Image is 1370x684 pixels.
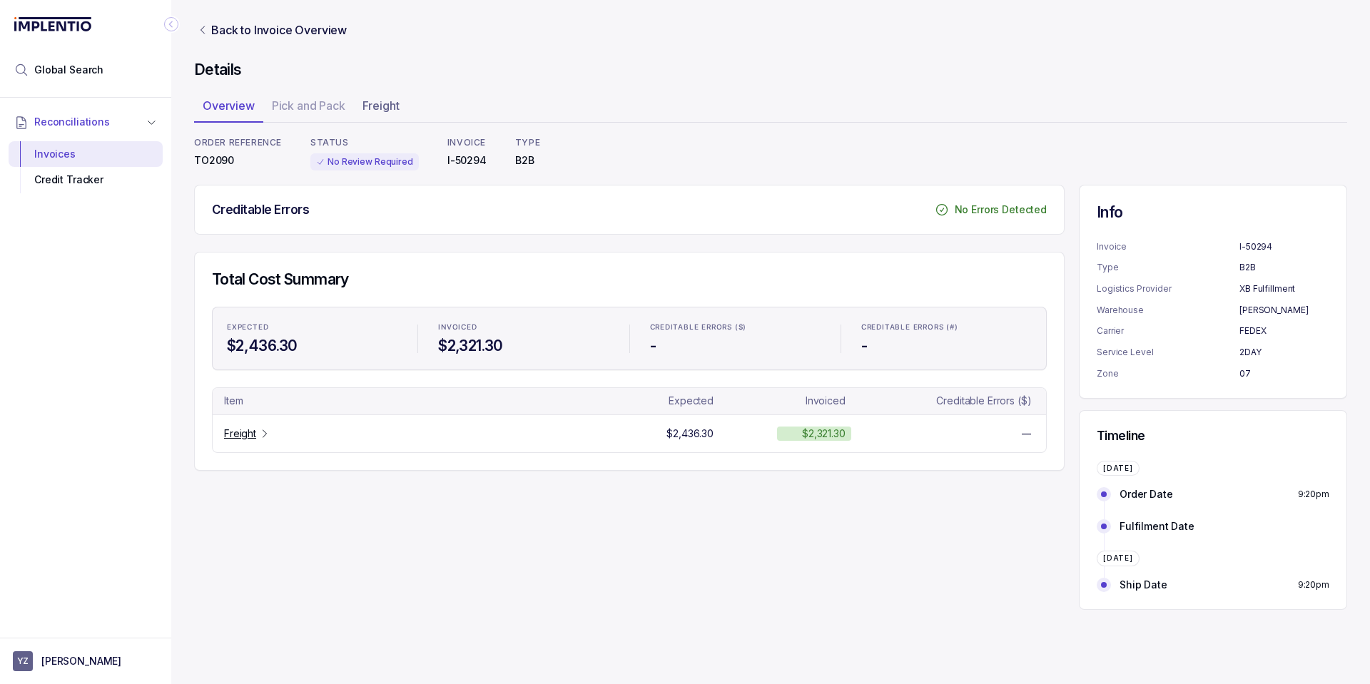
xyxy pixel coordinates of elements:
[936,394,1031,408] p: Creditable Errors ($)
[34,63,103,77] span: Global Search
[212,270,1047,290] h4: Total Cost Summary
[194,21,350,39] a: Link Back to Invoice Overview
[212,307,1047,371] ul: Statistic Highlights
[194,60,1347,80] h4: Details
[438,336,609,356] h4: $2,321.30
[908,394,1040,408] td: Table Cell-text 3
[1097,240,1239,254] p: Invoice
[1120,519,1194,534] p: Fulfilment Date
[1097,345,1239,359] p: Service Level
[212,202,309,218] h5: Creditable Errors
[227,323,268,332] p: EXPECTED
[310,137,419,148] p: STATUS
[224,427,256,441] p: Freight
[802,427,846,441] p: $2,321.30
[163,16,180,33] div: Collapse Icon
[20,141,151,167] div: Invoices
[447,153,487,168] p: I-50294
[203,97,255,114] p: Overview
[1097,260,1239,275] p: Type
[853,313,1040,364] li: Statistic CREDITABLE ERRORS (#)
[41,654,121,668] p: [PERSON_NAME]
[1120,487,1173,501] p: Order Date
[1097,428,1329,444] h5: Timeline
[9,106,163,138] button: Reconciliations
[771,427,909,441] td: Table Cell-text 2
[861,323,958,332] p: CREDITABLE ERRORS (#)
[955,203,1047,217] p: No Errors Detected
[1097,367,1239,381] p: Zone
[515,137,540,148] p: TYPE
[634,427,771,441] td: Table Cell-text 1
[430,313,617,364] li: Statistic INVOICED
[194,137,282,148] p: ORDER REFERENCE
[13,651,33,671] span: User initials
[34,115,110,129] span: Reconciliations
[1103,464,1133,473] p: [DATE]
[1097,240,1329,381] ul: Information Summary
[194,94,263,123] li: Tab Overview
[1239,240,1329,254] p: I-50294
[13,651,158,671] button: User initials[PERSON_NAME]
[224,394,243,408] p: Item
[641,313,829,364] li: Statistic CREDITABLE ERRORS ($)
[634,394,771,408] td: Table Cell-text 1
[218,427,625,441] td: Table Cell-link 0
[1097,203,1329,223] h4: Info
[447,137,487,148] p: INVOICE
[908,427,1040,441] td: Table Cell-text 3
[650,336,821,356] h4: -
[1103,554,1133,563] p: [DATE]
[1239,260,1329,275] p: B2B
[1239,282,1329,296] p: XB Fulfillment
[771,394,909,408] td: Table Cell-text 2
[1022,427,1032,441] p: —
[669,394,714,408] p: Expected
[218,394,625,408] td: Table Cell-text 0
[1298,578,1329,592] p: 9:20pm
[1097,282,1239,296] p: Logistics Provider
[861,336,1032,356] h4: -
[806,394,846,408] p: Invoiced
[218,313,406,364] li: Statistic EXPECTED
[1239,367,1329,381] p: 07
[666,427,714,441] p: $2,436.30
[227,336,397,356] h4: $2,436.30
[9,138,163,196] div: Reconciliations
[20,167,151,193] div: Credit Tracker
[211,21,347,39] p: Back to Invoice Overview
[362,97,400,114] p: Freight
[1239,303,1329,317] p: [PERSON_NAME]
[1239,345,1329,359] p: 2DAY
[1298,487,1329,501] p: 9:20pm
[1239,324,1329,338] p: FEDEX
[438,323,477,332] p: INVOICED
[194,94,1347,123] ul: Tab Group
[194,153,282,168] p: TO2090
[310,153,419,170] div: No Review Required
[1097,324,1239,338] p: Carrier
[650,323,747,332] p: CREDITABLE ERRORS ($)
[515,153,540,168] p: B2B
[1097,303,1239,317] p: Warehouse
[1120,578,1167,592] p: Ship Date
[354,94,408,123] li: Tab Freight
